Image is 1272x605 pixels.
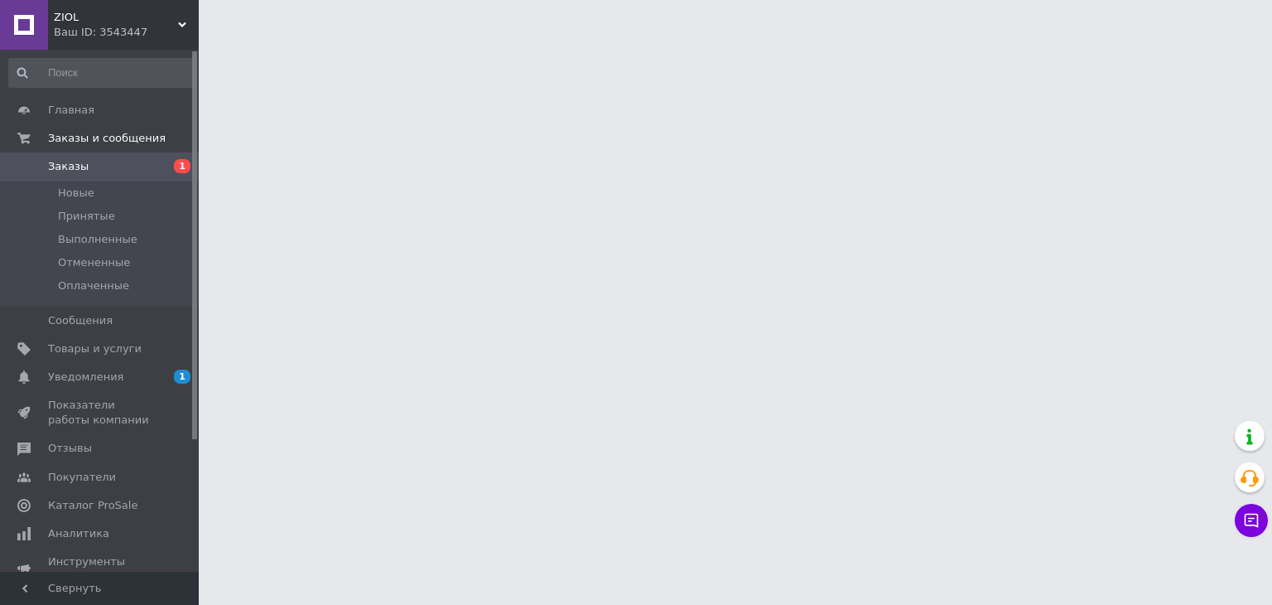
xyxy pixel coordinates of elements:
[48,159,89,174] span: Заказы
[48,313,113,328] span: Сообщения
[48,526,109,541] span: Аналитика
[58,209,115,224] span: Принятые
[54,25,199,40] div: Ваш ID: 3543447
[48,554,153,584] span: Инструменты вебмастера и SEO
[58,186,94,201] span: Новые
[48,398,153,428] span: Показатели работы компании
[174,159,190,173] span: 1
[174,370,190,384] span: 1
[48,470,116,485] span: Покупатели
[54,10,178,25] span: ZIOL
[58,255,130,270] span: Отмененные
[48,341,142,356] span: Товары и услуги
[48,498,137,513] span: Каталог ProSale
[58,278,129,293] span: Оплаченные
[48,131,166,146] span: Заказы и сообщения
[58,232,137,247] span: Выполненные
[48,103,94,118] span: Главная
[48,370,123,385] span: Уведомления
[1235,504,1268,537] button: Чат с покупателем
[8,58,195,88] input: Поиск
[48,441,92,456] span: Отзывы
